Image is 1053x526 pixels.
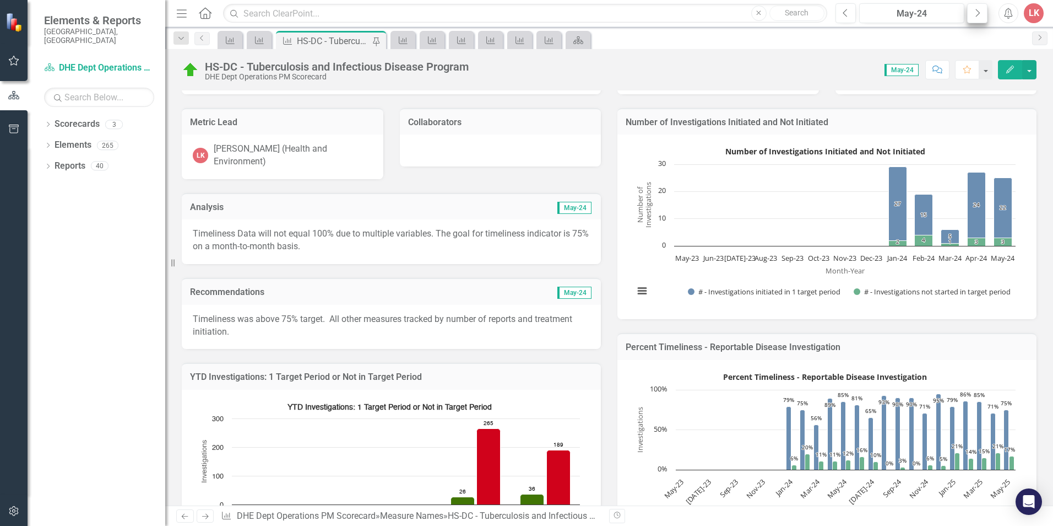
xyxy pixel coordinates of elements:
[900,467,905,470] path: Sep-24, 3. % of Investigations not started in target period.
[895,398,900,470] path: Sep-24, 90. % of Investigations initiated in 1 target period.
[44,14,154,27] span: Elements & Reports
[878,398,889,406] text: 93%
[991,253,1015,263] text: May-24
[886,459,893,467] text: 0%
[723,372,927,382] text: Percent Timeliness - Reportable Disease Investigation
[808,253,829,263] text: Oct-23
[965,253,987,263] text: Apr-24
[1001,399,1012,407] text: 75%
[205,61,469,73] div: HS-DC - Tuberculosis and Infectious Disease Program
[785,8,808,17] span: Search
[1024,3,1044,23] button: LK
[869,417,873,470] path: Jul-24, 65. % of Investigations initiated in 1 target period.
[948,238,952,245] text: 1
[892,400,903,408] text: 90%
[182,61,199,79] img: On Target
[841,401,846,470] path: May-24, 85. % of Investigations initiated in 1 target period.
[886,253,908,263] text: Jan-24
[928,465,933,470] path: Nov-24, 6. % of Investigations not started in target period.
[654,424,667,434] text: 50%
[968,173,986,238] path: Apr-24, 24. # - Investigations initiated in 1 target period.
[688,287,842,297] button: Show # - Investigations initiated in 1 target period
[846,476,876,506] text: [DATE]-24
[658,185,666,195] text: 20
[687,235,1012,246] g: # - Investigations not started in target period, bar series 2 of 2 with 13 bars.
[682,453,1014,470] g: % of Investigations not started in target period, bar series 2 of 2 with 25 bars.
[938,253,962,263] text: Mar-24
[212,473,224,480] text: 100
[829,450,840,458] text: 11%
[1004,446,1015,453] text: 17%
[884,64,919,76] span: May-24
[994,178,1012,238] path: May-24, 22. # - Investigations initiated in 1 target period.
[915,235,933,246] path: Feb-24, 4. # - Investigations not started in target period.
[105,120,123,129] div: 3
[947,396,958,404] text: 79%
[907,476,931,500] text: Nov-24
[786,406,791,470] path: Jan-24, 79. % of Investigations initiated in 1 target period.
[193,228,590,253] p: Timeliness Data will not equal 100% due to multiple variables. The goal for timeliness indicator ...
[833,253,856,263] text: Nov-23
[212,416,224,423] text: 300
[987,402,998,410] text: 71%
[725,146,925,157] text: Number of Investigations Initiated and Not Initiated
[982,458,987,470] path: Mar-25, 15. % of Investigations not started in target period.
[969,458,974,470] path: Feb-25, 14. % of Investigations not started in target period.
[870,451,881,459] text: 10%
[190,202,387,212] h3: Analysis
[979,447,990,455] text: 15%
[962,477,985,500] text: Mar-25
[773,476,795,498] text: Jan-24
[828,398,833,470] path: Apr-24, 89. % of Investigations initiated in 1 target period.
[960,390,971,398] text: 86%
[889,167,907,241] path: Jan-24, 27. # - Investigations initiated in 1 target period.
[792,465,797,470] path: Jan-24, 6. % of Investigations not started in target period.
[805,454,810,470] path: Feb-24, 20. % of Investigations not started in target period.
[193,148,208,163] div: LK
[55,160,85,173] a: Reports
[220,502,224,509] text: 0
[626,117,1028,127] h3: Number of Investigations Initiated and Not Initiated
[948,232,952,240] text: 5
[190,287,463,297] h3: Recommendations
[297,34,370,48] div: HS-DC - Tuberculosis and Infectious Disease Program
[459,489,466,495] text: 26
[881,476,904,500] text: Sep-24
[922,236,925,244] text: 4
[865,407,876,415] text: 65%
[882,395,887,470] path: Aug-24, 93. % of Investigations initiated in 1 target period.
[825,476,849,501] text: May-24
[97,141,118,150] div: 265
[922,413,927,470] path: Nov-24, 71. % of Investigations initiated in 1 target period.
[860,457,865,470] path: Jun-24, 16. % of Investigations not started in target period.
[628,143,1021,308] svg: Interactive chart
[223,4,827,23] input: Search ClearPoint...
[662,477,686,501] text: May-23
[658,158,666,168] text: 30
[968,238,986,246] path: Apr-24, 3. # - Investigations not started in target period.
[44,88,154,107] input: Search Below...
[941,230,959,244] path: Mar-24, 5. # - Investigations initiated in 1 target period.
[920,211,927,218] text: 15
[683,477,713,506] text: [DATE]-23
[896,238,899,245] text: 2
[859,3,964,23] button: May-24
[797,399,808,407] text: 75%
[833,461,838,470] path: Apr-24, 11. % of Investigations not started in target period.
[529,486,535,492] text: 36
[380,511,443,521] a: Measure Names
[814,425,819,470] path: Mar-24, 56. % of Investigations initiated in 1 target period.
[977,401,982,470] path: Mar-25, 85. % of Investigations initiated in 1 target period.
[635,407,645,453] text: Investigations
[755,253,777,263] text: Aug-23
[994,238,1012,246] path: May-24, 3. # - Investigations not started in target period.
[863,7,960,20] div: May-24
[816,450,827,458] text: 11%
[906,400,917,408] text: 90%
[933,396,944,404] text: 95%
[682,394,1008,470] g: % of Investigations initiated in 1 target period, bar series 1 of 2 with 25 bars.
[996,453,1001,470] path: Apr-25, 21. % of Investigations not started in target period.
[724,253,756,263] text: [DATE]-23
[662,240,666,250] text: 0
[190,117,375,127] h3: Metric Lead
